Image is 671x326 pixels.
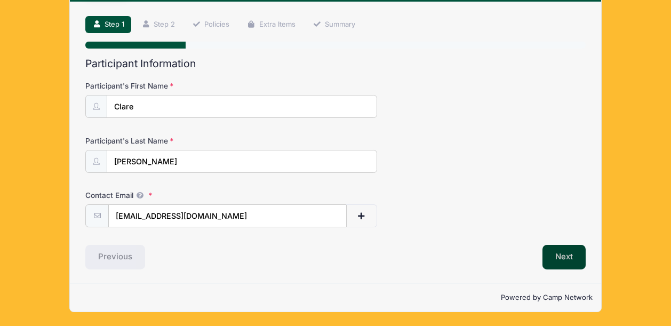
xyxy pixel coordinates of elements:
[85,58,586,70] h2: Participant Information
[542,245,586,269] button: Next
[186,16,237,34] a: Policies
[85,190,252,201] label: Contact Email
[240,16,302,34] a: Extra Items
[85,81,252,91] label: Participant's First Name
[85,16,131,34] a: Step 1
[134,16,182,34] a: Step 2
[108,204,347,227] input: email@email.com
[107,95,377,118] input: Participant's First Name
[107,150,377,173] input: Participant's Last Name
[85,136,252,146] label: Participant's Last Name
[78,292,593,303] p: Powered by Camp Network
[306,16,362,34] a: Summary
